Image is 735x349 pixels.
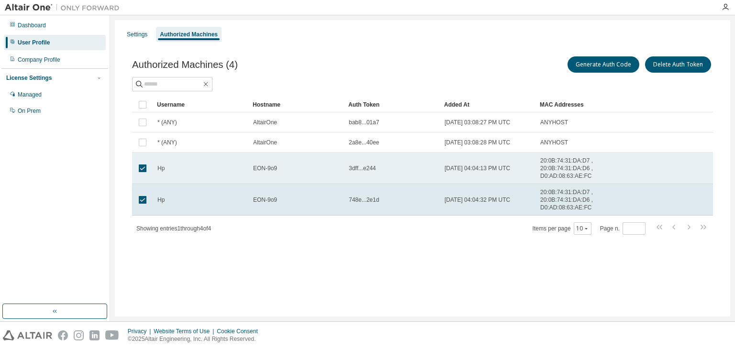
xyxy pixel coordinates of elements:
[18,107,41,115] div: On Prem
[600,222,646,235] span: Page n.
[6,74,52,82] div: License Settings
[132,59,238,70] span: Authorized Machines (4)
[576,225,589,232] button: 10
[253,139,277,146] span: AltairOne
[445,119,510,126] span: [DATE] 03:08:27 PM UTC
[154,327,217,335] div: Website Terms of Use
[253,196,277,204] span: EON-9o9
[74,330,84,340] img: instagram.svg
[444,97,532,112] div: Added At
[136,225,211,232] span: Showing entries 1 through 4 of 4
[18,39,50,46] div: User Profile
[157,119,177,126] span: * (ANY)
[89,330,100,340] img: linkedin.svg
[217,327,263,335] div: Cookie Consent
[157,164,165,172] span: Hp
[253,119,277,126] span: AltairOne
[349,164,376,172] span: 3dff...e244
[445,139,510,146] span: [DATE] 03:08:28 PM UTC
[18,91,42,98] div: Managed
[127,31,147,38] div: Settings
[540,97,612,112] div: MAC Addresses
[18,22,46,29] div: Dashboard
[349,119,379,126] span: bab8...01a7
[645,56,711,73] button: Delete Auth Token
[128,335,264,343] p: © 2025 Altair Engineering, Inc. All Rights Reserved.
[445,196,510,204] span: [DATE] 04:04:32 PM UTC
[445,164,510,172] span: [DATE] 04:04:13 PM UTC
[568,56,639,73] button: Generate Auth Code
[349,196,379,204] span: 748e...2e1d
[540,188,612,211] span: 20:0B:74:31:DA:D7 , 20:0B:74:31:DA:D6 , D0:AD:08:63:AE:FC
[349,139,379,146] span: 2a8e...40ee
[540,139,568,146] span: ANYHOST
[160,31,218,38] div: Authorized Machines
[157,139,177,146] span: * (ANY)
[58,330,68,340] img: facebook.svg
[128,327,154,335] div: Privacy
[5,3,124,12] img: Altair One
[253,97,341,112] div: Hostname
[540,119,568,126] span: ANYHOST
[105,330,119,340] img: youtube.svg
[533,222,591,235] span: Items per page
[253,164,277,172] span: EON-9o9
[3,330,52,340] img: altair_logo.svg
[18,56,60,64] div: Company Profile
[157,97,245,112] div: Username
[157,196,165,204] span: Hp
[540,157,612,180] span: 20:0B:74:31:DA:D7 , 20:0B:74:31:DA:D6 , D0:AD:08:63:AE:FC
[348,97,436,112] div: Auth Token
